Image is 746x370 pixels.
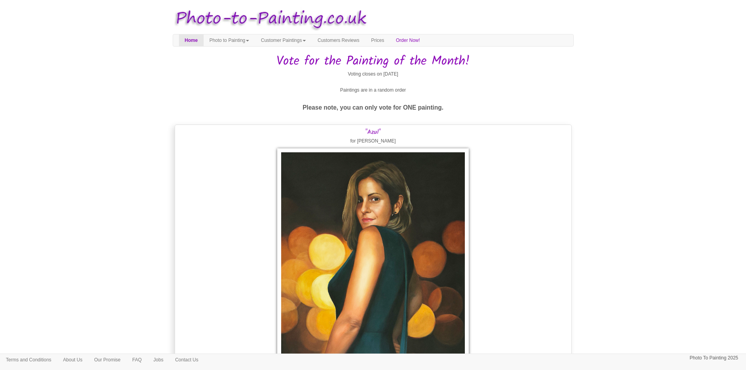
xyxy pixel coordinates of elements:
[365,34,390,46] a: Prices
[126,354,148,366] a: FAQ
[177,129,569,136] h3: "Azul"
[179,34,204,46] a: Home
[690,354,738,362] p: Photo To Painting 2025
[169,4,369,34] img: Photo to Painting
[255,34,312,46] a: Customer Paintings
[390,34,426,46] a: Order Now!
[173,54,574,68] h1: Vote for the Painting of the Month!
[148,354,169,366] a: Jobs
[173,86,574,94] p: Paintings are in a random order
[173,102,574,113] p: Please note, you can only vote for ONE painting.
[169,354,204,366] a: Contact Us
[57,354,88,366] a: About Us
[88,354,126,366] a: Our Promise
[204,34,255,46] a: Photo to Painting
[312,34,365,46] a: Customers Reviews
[173,70,574,78] p: Voting closes on [DATE]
